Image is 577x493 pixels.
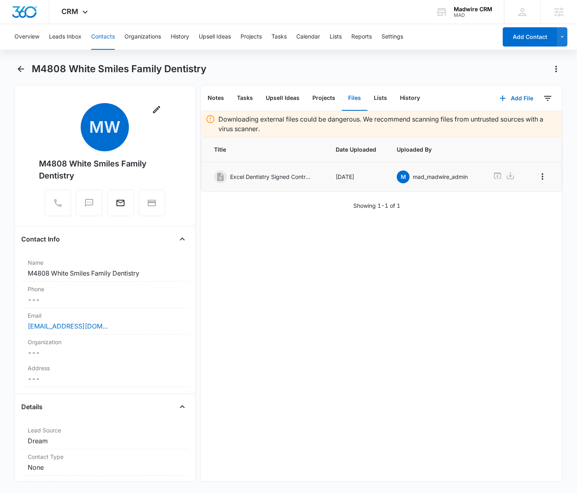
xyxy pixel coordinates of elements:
dd: Dream [28,436,182,446]
p: Showing 1-1 of 1 [353,201,400,210]
span: Title [214,145,316,154]
span: MW [81,103,129,151]
button: Close [176,233,189,245]
span: Uploaded By [397,145,473,154]
dd: --- [28,348,182,357]
button: Settings [381,24,403,50]
button: History [171,24,189,50]
div: Organization--- [21,335,189,361]
dd: --- [28,295,182,304]
p: mad_madwire_admin [413,172,468,181]
label: Name [28,258,182,267]
label: Lead Source [28,426,182,434]
span: m [397,170,410,183]
label: Contact Type [28,452,182,461]
label: Organization [28,338,182,346]
p: Downloading external files could be dangerous. We recommend scanning files from untrusted sources... [218,114,557,134]
button: Organizations [124,24,161,50]
button: Overview [14,24,39,50]
button: Add Contact [503,27,557,47]
button: Overflow Menu [536,170,549,183]
span: Date Uploaded [336,145,377,154]
button: Actions [550,63,563,75]
button: Add File [491,89,541,108]
button: Lists [330,24,342,50]
button: Close [176,400,189,413]
a: [EMAIL_ADDRESS][DOMAIN_NAME] [28,321,108,331]
button: Email [107,190,134,216]
label: Email [28,311,182,320]
a: Email [107,202,134,209]
dd: M4808 White Smiles Family Dentistry [28,268,182,278]
div: M4808 White Smiles Family Dentistry [39,158,171,182]
button: Tasks [271,24,287,50]
button: Upsell Ideas [199,24,231,50]
button: Contacts [91,24,115,50]
h4: Details [21,402,43,412]
dd: None [28,463,182,472]
h1: M4808 White Smiles Family Dentistry [32,63,206,75]
dd: --- [28,374,182,383]
div: Lead SourceDream [21,423,189,449]
div: account name [454,6,492,12]
div: Address--- [21,361,189,387]
button: Calendar [296,24,320,50]
button: Lists [367,86,394,111]
button: Tasks [230,86,259,111]
button: Projects [241,24,262,50]
h4: Contact Info [21,234,60,244]
div: Contact TypeNone [21,449,189,476]
button: Notes [201,86,230,111]
label: Contact Status [28,479,182,487]
button: Leads Inbox [49,24,82,50]
div: NameM4808 White Smiles Family Dentistry [21,255,189,282]
label: Phone [28,285,182,293]
button: History [394,86,426,111]
div: Email[EMAIL_ADDRESS][DOMAIN_NAME] [21,308,189,335]
button: Reports [351,24,372,50]
span: CRM [61,7,78,16]
button: Upsell Ideas [259,86,306,111]
button: Back [14,63,27,75]
button: Files [342,86,367,111]
p: Excel Dentistry Signed Contract.pdf [230,172,310,181]
td: [DATE] [326,162,387,192]
div: account id [454,12,492,18]
div: Phone--- [21,282,189,308]
button: Projects [306,86,342,111]
label: Address [28,364,182,372]
button: Filters [541,92,554,105]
